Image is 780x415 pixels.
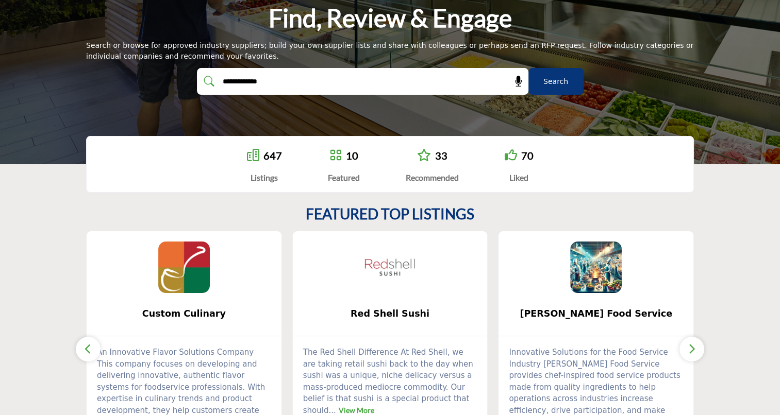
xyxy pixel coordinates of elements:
[86,40,694,62] div: Search or browse for approved industry suppliers; build your own supplier lists and share with co...
[247,171,282,184] div: Listings
[514,300,678,327] b: Schwan's Food Service
[528,68,584,95] button: Search
[417,149,430,163] a: Go to Recommended
[269,2,512,34] h1: Find, Review & Engage
[514,307,678,320] span: [PERSON_NAME] Food Service
[570,241,622,293] img: Schwan's Food Service
[405,171,458,184] div: Recommended
[504,171,533,184] div: Liked
[293,300,488,327] a: Red Shell Sushi
[521,149,533,162] a: 70
[499,300,693,327] a: [PERSON_NAME] Food Service
[306,205,474,223] h2: FEATURED TOP LISTINGS
[364,241,416,293] img: Red Shell Sushi
[308,300,472,327] b: Red Shell Sushi
[158,241,210,293] img: Custom Culinary
[102,307,266,320] span: Custom Culinary
[435,149,447,162] a: 33
[87,300,281,327] a: Custom Culinary
[346,149,358,162] a: 10
[329,149,342,163] a: Go to Featured
[328,406,336,415] span: ...
[504,149,517,161] i: Go to Liked
[338,406,374,414] a: View More
[328,171,360,184] div: Featured
[263,149,282,162] a: 647
[543,76,568,87] span: Search
[308,307,472,320] span: Red Shell Sushi
[102,300,266,327] b: Custom Culinary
